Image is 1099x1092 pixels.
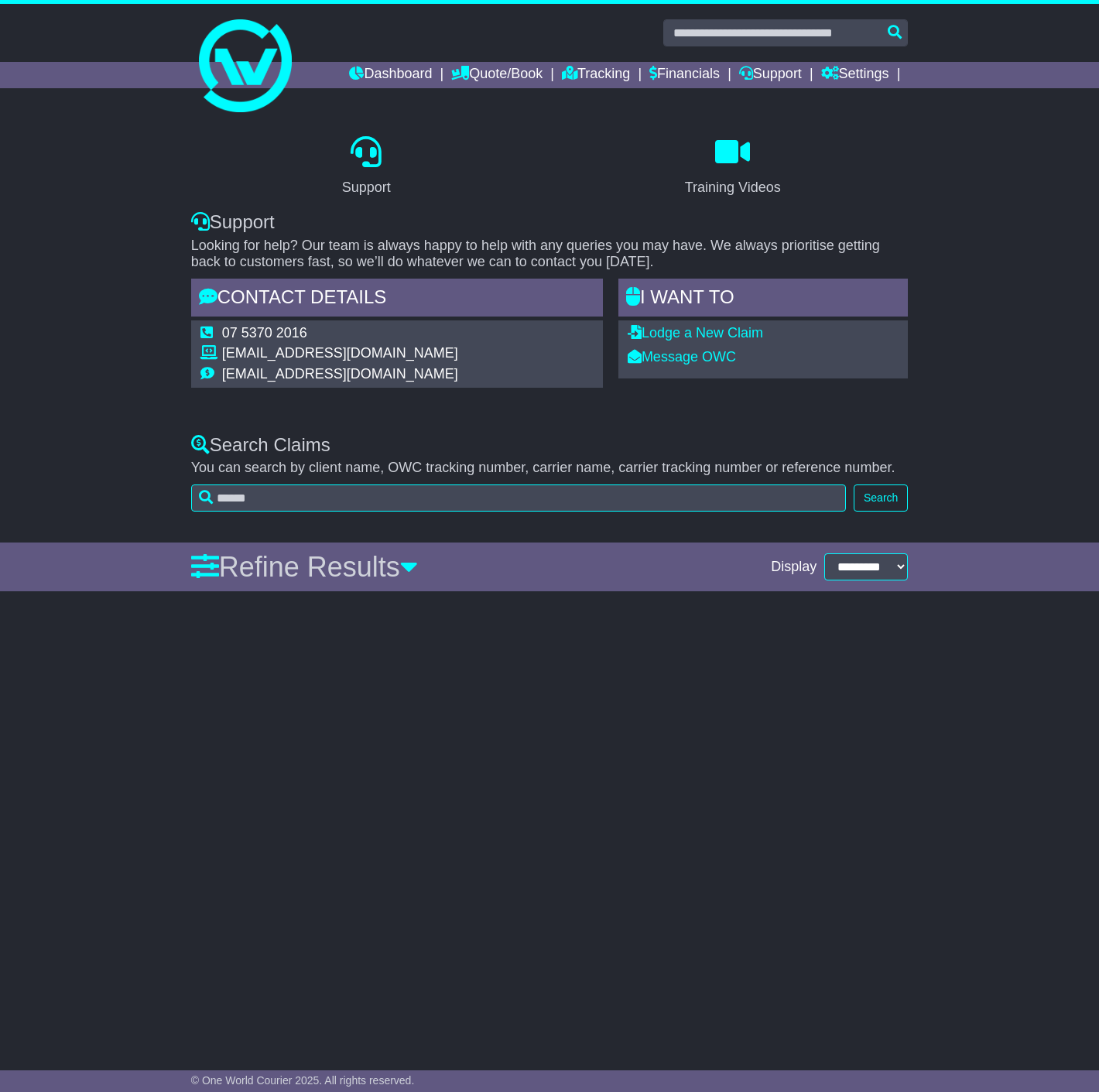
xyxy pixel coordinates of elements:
[821,62,889,88] a: Settings
[191,1074,415,1087] span: © One World Courier 2025. All rights reserved.
[191,434,909,457] div: Search Claims
[222,325,458,346] td: 07 5370 2016
[342,177,391,198] div: Support
[628,349,736,365] a: Message OWC
[191,238,909,271] p: Looking for help? Our team is always happy to help with any queries you may have. We always prior...
[332,131,401,204] a: Support
[685,177,781,198] div: Training Videos
[191,211,909,234] div: Support
[191,279,603,320] div: Contact Details
[562,62,630,88] a: Tracking
[628,325,763,341] a: Lodge a New Claim
[191,460,909,477] p: You can search by client name, OWC tracking number, carrier name, carrier tracking number or refe...
[618,279,908,320] div: I WANT to
[349,62,432,88] a: Dashboard
[191,551,418,583] a: Refine Results
[451,62,543,88] a: Quote/Book
[771,559,817,576] span: Display
[222,366,458,383] td: [EMAIL_ADDRESS][DOMAIN_NAME]
[739,62,802,88] a: Support
[854,484,908,512] button: Search
[222,345,458,366] td: [EMAIL_ADDRESS][DOMAIN_NAME]
[649,62,720,88] a: Financials
[675,131,791,204] a: Training Videos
